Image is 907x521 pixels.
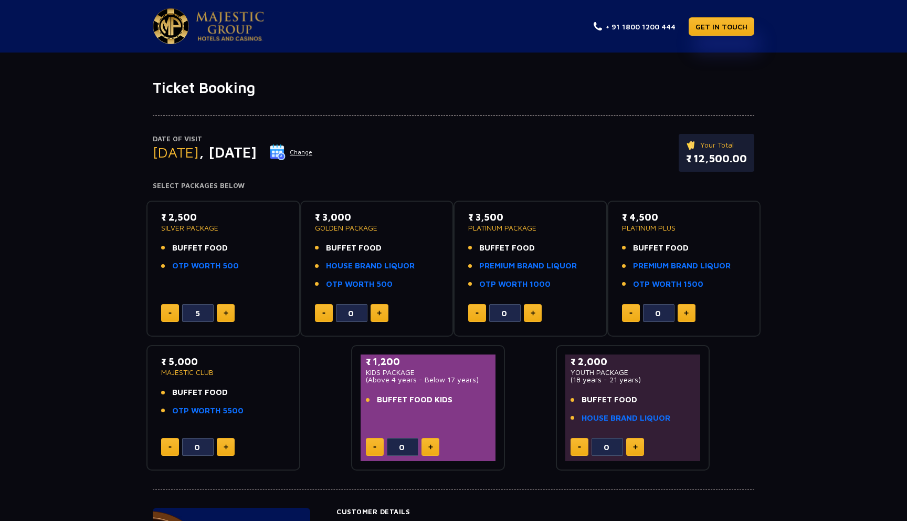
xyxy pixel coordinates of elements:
img: plus [377,310,382,316]
img: Majestic Pride [196,12,264,41]
p: MAJESTIC CLUB [161,369,286,376]
span: BUFFET FOOD [172,242,228,254]
a: HOUSE BRAND LIQUOR [582,412,670,424]
a: OTP WORTH 500 [172,260,239,272]
a: OTP WORTH 1000 [479,278,551,290]
img: minus [322,312,325,314]
img: plus [684,310,689,316]
p: (Above 4 years - Below 17 years) [366,376,490,383]
img: minus [476,312,479,314]
p: ₹ 4,500 [622,210,746,224]
p: KIDS PACKAGE [366,369,490,376]
p: (18 years - 21 years) [571,376,695,383]
span: BUFFET FOOD [479,242,535,254]
p: ₹ 2,500 [161,210,286,224]
a: HOUSE BRAND LIQUOR [326,260,415,272]
p: PLATINUM PLUS [622,224,746,232]
span: BUFFET FOOD [633,242,689,254]
p: Your Total [686,139,747,151]
p: GOLDEN PACKAGE [315,224,439,232]
img: plus [531,310,535,316]
img: Majestic Pride [153,8,189,44]
img: ticket [686,139,697,151]
button: Change [269,144,313,161]
img: plus [224,310,228,316]
p: PLATINUM PACKAGE [468,224,593,232]
p: Date of Visit [153,134,313,144]
img: plus [633,444,638,450]
span: BUFFET FOOD [326,242,382,254]
p: ₹ 5,000 [161,355,286,369]
span: BUFFET FOOD [172,387,228,399]
img: minus [578,446,581,448]
p: ₹ 2,000 [571,355,695,369]
a: GET IN TOUCH [689,17,754,36]
img: minus [629,312,632,314]
span: [DATE] [153,143,199,161]
img: plus [224,444,228,450]
a: OTP WORTH 5500 [172,405,244,417]
a: OTP WORTH 1500 [633,278,703,290]
a: + 91 1800 1200 444 [594,21,676,32]
p: ₹ 12,500.00 [686,151,747,166]
p: YOUTH PACKAGE [571,369,695,376]
a: PREMIUM BRAND LIQUOR [479,260,577,272]
p: SILVER PACKAGE [161,224,286,232]
a: OTP WORTH 500 [326,278,393,290]
span: BUFFET FOOD [582,394,637,406]
img: minus [168,446,172,448]
p: ₹ 3,500 [468,210,593,224]
h4: Customer Details [336,508,754,516]
img: plus [428,444,433,450]
p: ₹ 3,000 [315,210,439,224]
span: , [DATE] [199,143,257,161]
p: ₹ 1,200 [366,355,490,369]
h1: Ticket Booking [153,79,754,97]
h4: Select Packages Below [153,182,754,190]
span: BUFFET FOOD KIDS [377,394,452,406]
a: PREMIUM BRAND LIQUOR [633,260,731,272]
img: minus [373,446,376,448]
img: minus [168,312,172,314]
